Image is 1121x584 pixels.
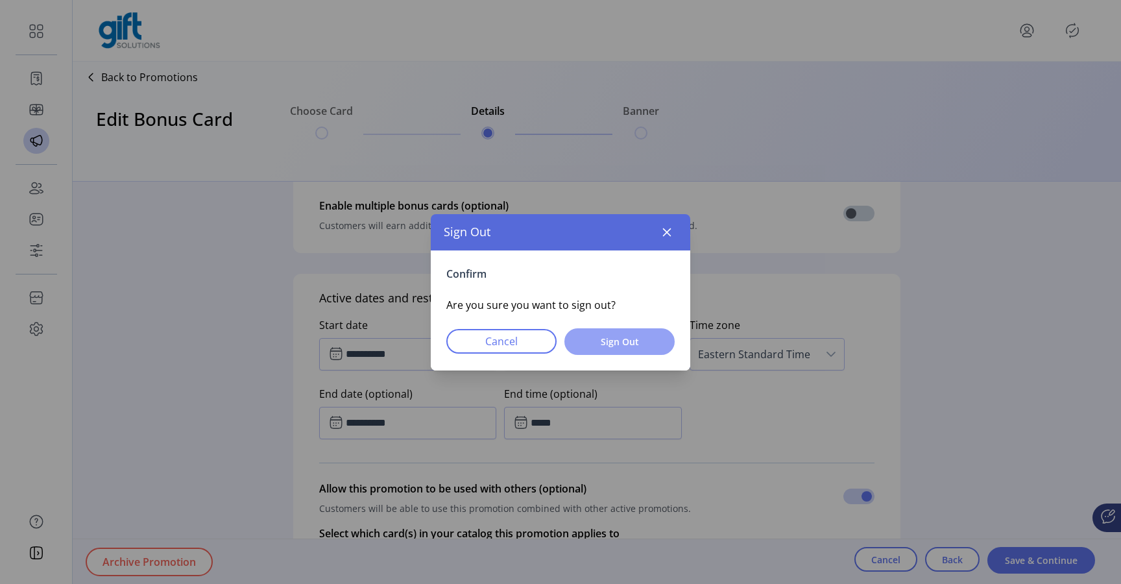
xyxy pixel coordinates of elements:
p: Confirm [446,266,675,282]
span: Sign Out [444,223,490,241]
button: Cancel [446,329,557,354]
p: Are you sure you want to sign out? [446,297,675,313]
button: Sign Out [564,328,675,355]
span: Sign Out [581,335,658,348]
span: Cancel [463,334,540,349]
